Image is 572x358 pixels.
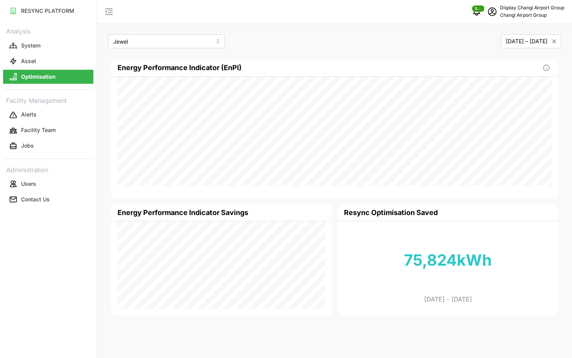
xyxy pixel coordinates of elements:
[501,34,561,48] button: [DATE] – [DATE]
[344,208,438,218] h4: Resync Optimisation Saved
[3,39,93,53] button: System
[21,142,34,150] p: Jobs
[3,94,93,106] p: Facility Management
[3,107,93,123] a: Alerts
[3,54,93,68] button: Asset
[350,295,546,304] p: [DATE] - [DATE]
[3,25,93,36] p: Analysis
[469,4,484,19] button: notifications
[404,248,492,272] p: 75,824 kWh
[475,6,482,11] span: 3619
[3,3,93,19] a: RESYNC PLATFORM
[3,123,93,138] button: Facility Team
[21,196,50,203] p: Contact Us
[118,208,248,218] h4: Energy Performance Indicator Savings
[21,180,36,188] p: Users
[3,69,93,85] a: Optimisation
[500,4,564,12] p: Display Changi Airport Group
[118,63,242,73] h4: Energy Performance Indicator (EnPI)
[3,176,93,192] a: Users
[500,12,564,19] p: Changi Airport Group
[3,192,93,207] a: Contact Us
[21,57,36,65] p: Asset
[21,111,37,118] p: Alerts
[3,139,93,153] button: Jobs
[3,164,93,175] p: Administration
[3,38,93,53] a: System
[3,53,93,69] a: Asset
[3,70,93,84] button: Optimisation
[3,4,93,18] button: RESYNC PLATFORM
[484,4,500,19] button: schedule
[3,192,93,206] button: Contact Us
[3,123,93,138] a: Facility Team
[21,7,74,15] p: RESYNC PLATFORM
[3,138,93,154] a: Jobs
[3,177,93,191] button: Users
[21,126,56,134] p: Facility Team
[21,42,40,49] p: System
[21,73,56,81] p: Optimisation
[3,108,93,122] button: Alerts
